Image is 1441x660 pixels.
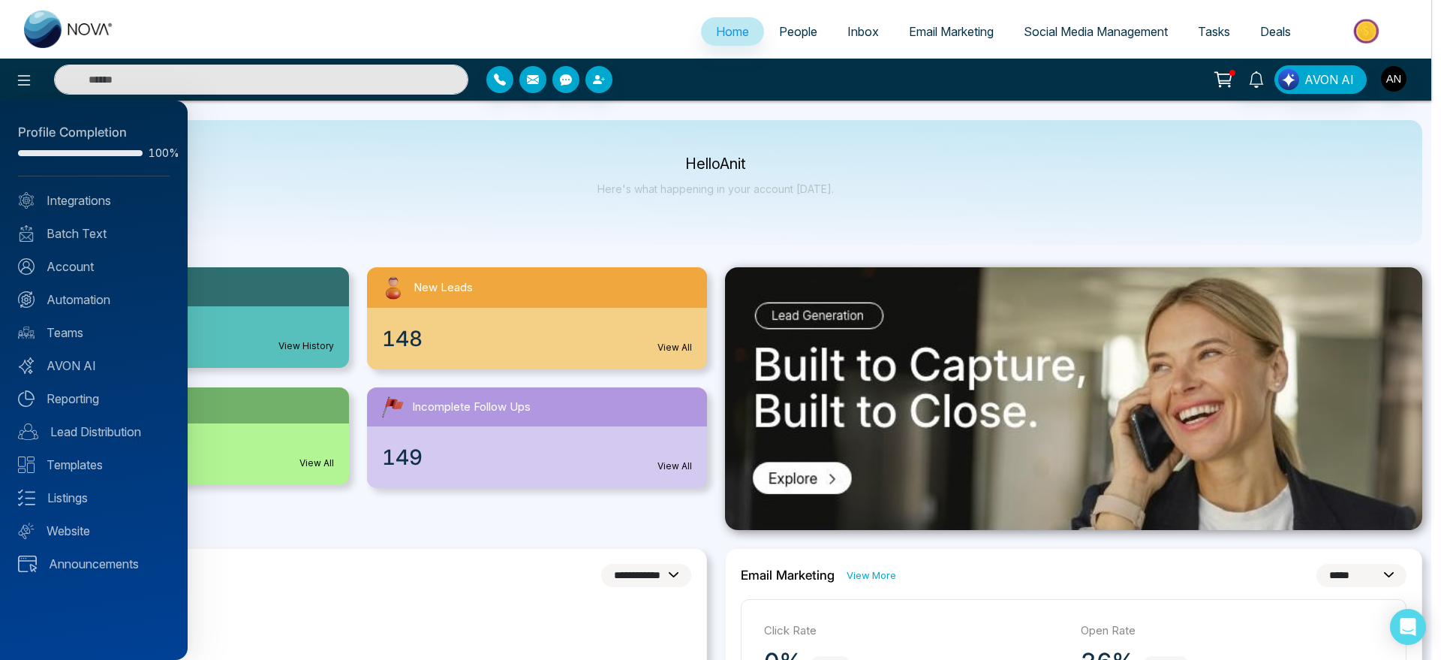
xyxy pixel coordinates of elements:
[18,555,170,573] a: Announcements
[149,148,170,158] span: 100%
[18,522,170,540] a: Website
[18,357,170,375] a: AVON AI
[18,123,170,143] div: Profile Completion
[18,423,38,440] img: Lead-dist.svg
[18,456,170,474] a: Templates
[18,225,35,242] img: batch_text_white.png
[18,258,170,276] a: Account
[18,489,170,507] a: Listings
[18,225,170,243] a: Batch Text
[18,490,35,506] img: Listings.svg
[18,556,37,572] img: announcements.svg
[1390,609,1426,645] div: Open Intercom Messenger
[18,291,170,309] a: Automation
[18,523,35,539] img: Website.svg
[18,423,170,441] a: Lead Distribution
[18,291,35,308] img: Automation.svg
[18,357,35,374] img: Avon-AI.svg
[18,457,35,473] img: Templates.svg
[18,324,35,341] img: team.svg
[18,192,35,209] img: Integrated.svg
[18,390,35,407] img: Reporting.svg
[18,324,170,342] a: Teams
[18,191,170,209] a: Integrations
[18,258,35,275] img: Account.svg
[18,390,170,408] a: Reporting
